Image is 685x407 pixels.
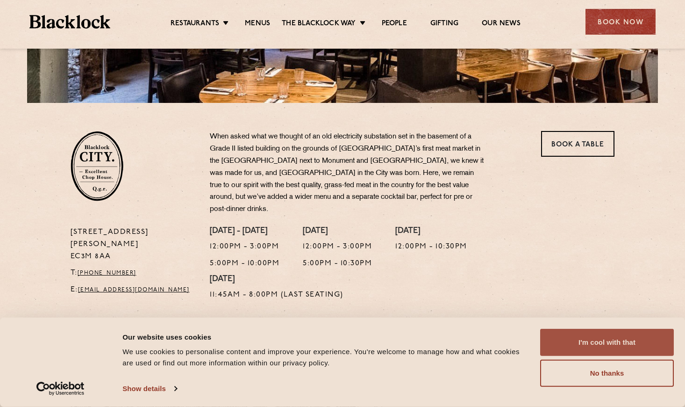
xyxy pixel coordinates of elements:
h4: [DATE] [303,226,372,237]
button: I'm cool with that [540,329,674,356]
a: Restaurants [171,19,219,29]
p: E: [71,284,196,296]
a: Show details [122,382,177,396]
p: 12:00pm - 3:00pm [303,241,372,253]
p: [STREET_ADDRESS][PERSON_NAME] EC3M 8AA [71,226,196,263]
a: Usercentrics Cookiebot - opens in a new window [20,382,101,396]
img: BL_Textured_Logo-footer-cropped.svg [29,15,110,29]
h4: [DATE] - [DATE] [210,226,279,237]
p: T: [71,267,196,279]
a: [EMAIL_ADDRESS][DOMAIN_NAME] [78,287,190,293]
p: 5:00pm - 10:00pm [210,258,279,270]
img: City-stamp-default.svg [71,131,123,201]
a: The Blacklock Way [282,19,356,29]
div: Our website uses cookies [122,331,529,342]
p: 5:00pm - 10:30pm [303,258,372,270]
p: 11:45am - 8:00pm (Last Seating) [210,289,343,301]
a: Gifting [430,19,458,29]
h4: [DATE] [395,226,467,237]
a: Our News [482,19,521,29]
p: 12:00pm - 10:30pm [395,241,467,253]
a: Book a Table [541,131,614,157]
a: [PHONE_NUMBER] [78,270,136,276]
div: Book Now [585,9,656,35]
div: We use cookies to personalise content and improve your experience. You're welcome to manage how a... [122,346,529,369]
p: 12:00pm - 3:00pm [210,241,279,253]
a: Menus [245,19,270,29]
p: When asked what we thought of an old electricity substation set in the basement of a Grade II lis... [210,131,485,216]
button: No thanks [540,360,674,387]
a: People [382,19,407,29]
h4: [DATE] [210,275,343,285]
